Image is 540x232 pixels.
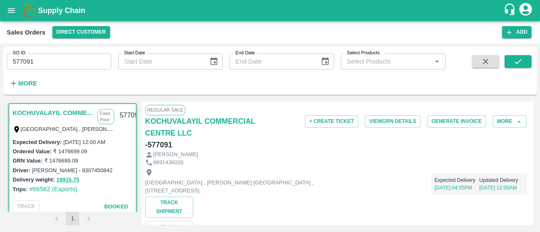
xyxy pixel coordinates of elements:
[52,26,110,38] button: Select DC
[479,184,524,192] p: [DATE] 12:00AM
[13,107,93,118] a: KOCHUVALAYIL COMMERCIAL CENTRE LLC
[145,115,273,139] a: KOCHUVALAYIL COMMERCIAL CENTRE LLC
[365,115,421,128] button: ViewGRN Details
[32,167,113,173] label: [PERSON_NAME] - 8307450842
[503,3,518,18] div: customer-support
[145,179,335,195] p: [GEOGRAPHIC_DATA] , [PERSON_NAME] [GEOGRAPHIC_DATA] , [STREET_ADDRESS] .
[427,115,486,128] button: Generate Invoice
[63,139,105,145] label: [DATE] 12:00 AM
[145,105,185,115] span: Regular Sale
[145,197,193,218] button: Track Shipment
[518,2,533,19] div: account of current user
[21,2,38,19] img: logo
[235,50,255,56] label: End Date
[13,167,30,173] label: Driver:
[38,6,85,15] b: Supply Chain
[13,157,43,164] label: GRN Value:
[118,53,202,69] input: Start Date
[317,53,333,69] button: Choose date
[49,212,97,225] nav: pagination navigation
[21,125,248,132] label: [GEOGRAPHIC_DATA] , [PERSON_NAME] [GEOGRAPHIC_DATA] , [STREET_ADDRESS] .
[2,1,21,20] button: open drawer
[206,53,222,69] button: Choose date
[13,186,27,192] label: Trips:
[432,56,443,67] button: Open
[7,27,46,38] div: Sales Orders
[97,109,114,124] p: Fixed Price
[347,50,380,56] label: Select Products
[229,53,314,69] input: End Date
[502,26,532,38] button: Add
[13,148,51,155] label: Ordered Value:
[29,186,77,192] a: #66562 (Exports)
[44,157,78,164] label: ₹ 1476699.09
[479,176,524,184] p: Updated Delivery
[38,5,503,16] a: Supply Chain
[53,148,87,155] label: ₹ 1476699.09
[145,139,172,151] h6: - 577091
[343,56,429,67] input: Select Products
[66,212,79,225] button: page 1
[114,106,147,125] div: 577091
[124,50,145,56] label: Start Date
[104,203,128,210] span: Booked
[153,151,198,159] p: [PERSON_NAME]
[493,115,526,128] button: More
[13,50,25,56] label: SO ID
[57,175,79,185] button: 18915.75
[7,76,39,91] button: More
[305,115,358,128] button: + Create Ticket
[435,176,479,184] p: Expected Delivery
[13,139,62,145] label: Expected Delivery :
[435,184,479,192] p: [DATE] 04:05PM
[13,176,55,183] label: Delivery weight:
[153,159,184,167] p: 9691436026
[18,80,37,87] strong: More
[7,53,111,69] input: Enter SO ID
